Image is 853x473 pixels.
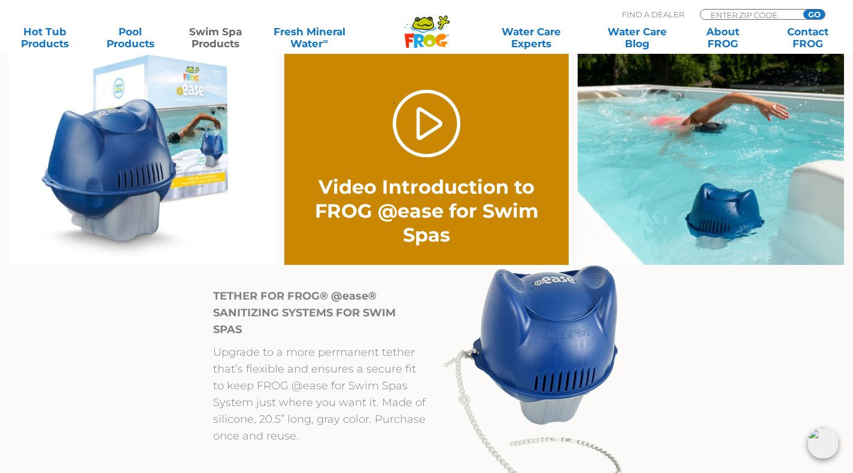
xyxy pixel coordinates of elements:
[97,26,163,50] a: PoolProducts
[478,26,585,50] a: Water CareExperts
[578,45,844,265] img: ss-frog-ease-right-image
[808,428,839,459] img: openIcon
[313,175,541,247] h2: Video Introduction to FROG @ease for Swim Spas
[775,26,841,50] a: ContactFROG
[690,26,756,50] a: AboutFROG
[622,9,684,20] p: Find A Dealer
[12,26,78,50] a: Hot TubProducts
[323,36,328,45] sup: ∞
[9,45,275,265] img: ss-frog-ease-left-image
[268,26,351,50] a: Fresh MineralWater∞
[393,90,460,157] a: Play Video
[213,344,426,444] p: Upgrade to a more permanent tether that’s flexible and ensures a secure fit to keep FROG @ease fo...
[709,10,790,20] input: Zip Code Form
[213,289,396,336] strong: TETHER FOR FROG® @ease® SANITIZING SYSTEMS FOR SWIM SPAS
[803,10,825,19] input: GO
[604,26,670,50] a: Water CareBlog
[183,26,249,50] a: Swim SpaProducts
